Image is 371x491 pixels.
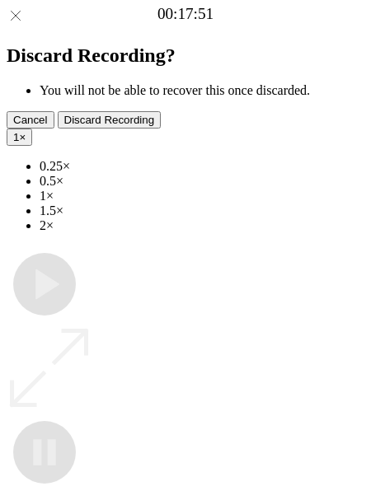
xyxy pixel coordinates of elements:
[13,131,19,143] span: 1
[40,174,364,189] li: 0.5×
[40,83,364,98] li: You will not be able to recover this once discarded.
[7,129,32,146] button: 1×
[40,218,364,233] li: 2×
[40,159,364,174] li: 0.25×
[7,44,364,67] h2: Discard Recording?
[58,111,162,129] button: Discard Recording
[7,111,54,129] button: Cancel
[40,189,364,203] li: 1×
[157,5,214,23] a: 00:17:51
[40,203,364,218] li: 1.5×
